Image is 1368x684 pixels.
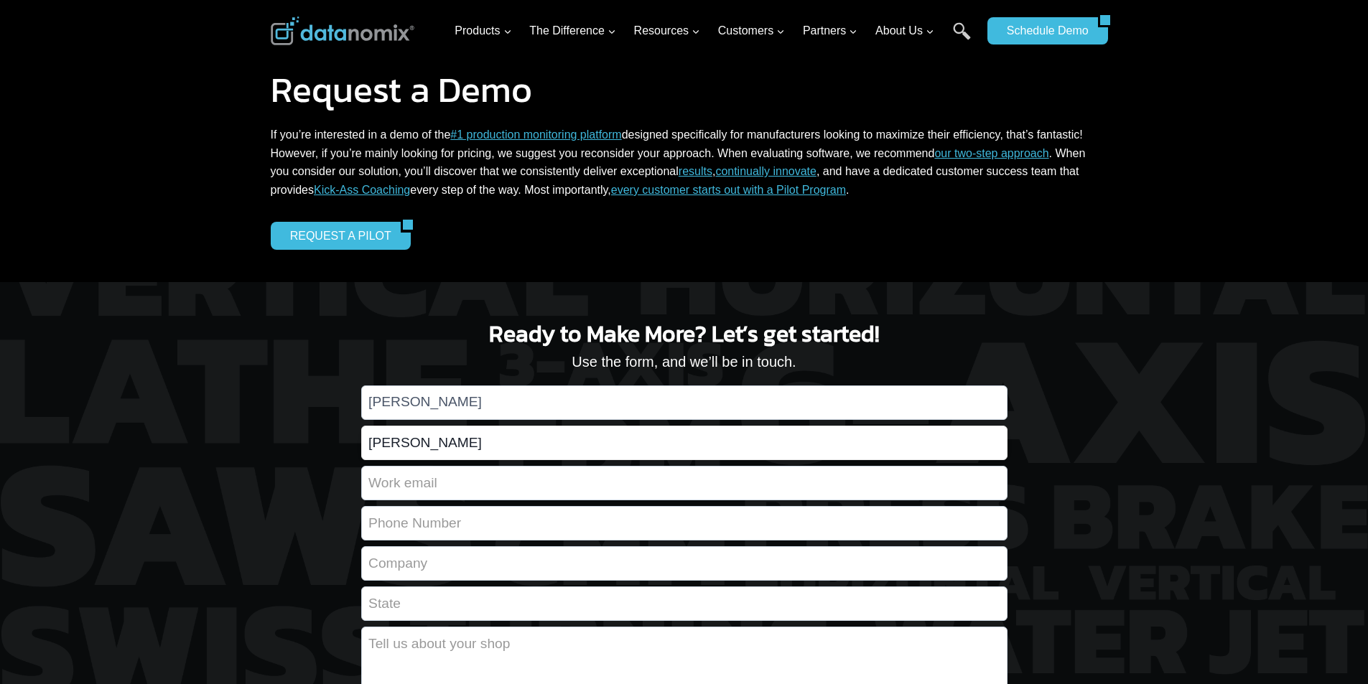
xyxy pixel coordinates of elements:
[934,147,1048,159] a: our two-step approach
[875,22,934,40] span: About Us
[271,222,401,249] a: REQUEST A PILOT
[987,17,1098,44] a: Schedule Demo
[361,586,1008,621] input: State
[611,184,846,196] a: every customer starts out with a Pilot Program
[455,22,511,40] span: Products
[271,126,1098,199] p: If you’re interested in a demo of the designed specifically for manufacturers looking to maximize...
[718,22,785,40] span: Customers
[489,317,880,351] span: Ready to Make More? Let’s get started!
[953,22,971,55] a: Search
[271,17,414,45] img: Datanomix
[715,165,816,177] a: continually innovate
[679,165,712,177] a: results
[803,22,857,40] span: Partners
[361,345,1008,378] p: Use the form, and we’ll be in touch.
[361,546,1008,581] input: Company
[361,506,1008,540] input: Phone Number
[361,426,1008,460] input: Last Name
[361,466,1008,500] input: Work email
[314,184,410,196] a: Kick-Ass Coaching
[361,385,1008,420] input: First Name
[634,22,700,40] span: Resources
[529,22,616,40] span: The Difference
[449,8,980,55] nav: Primary Navigation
